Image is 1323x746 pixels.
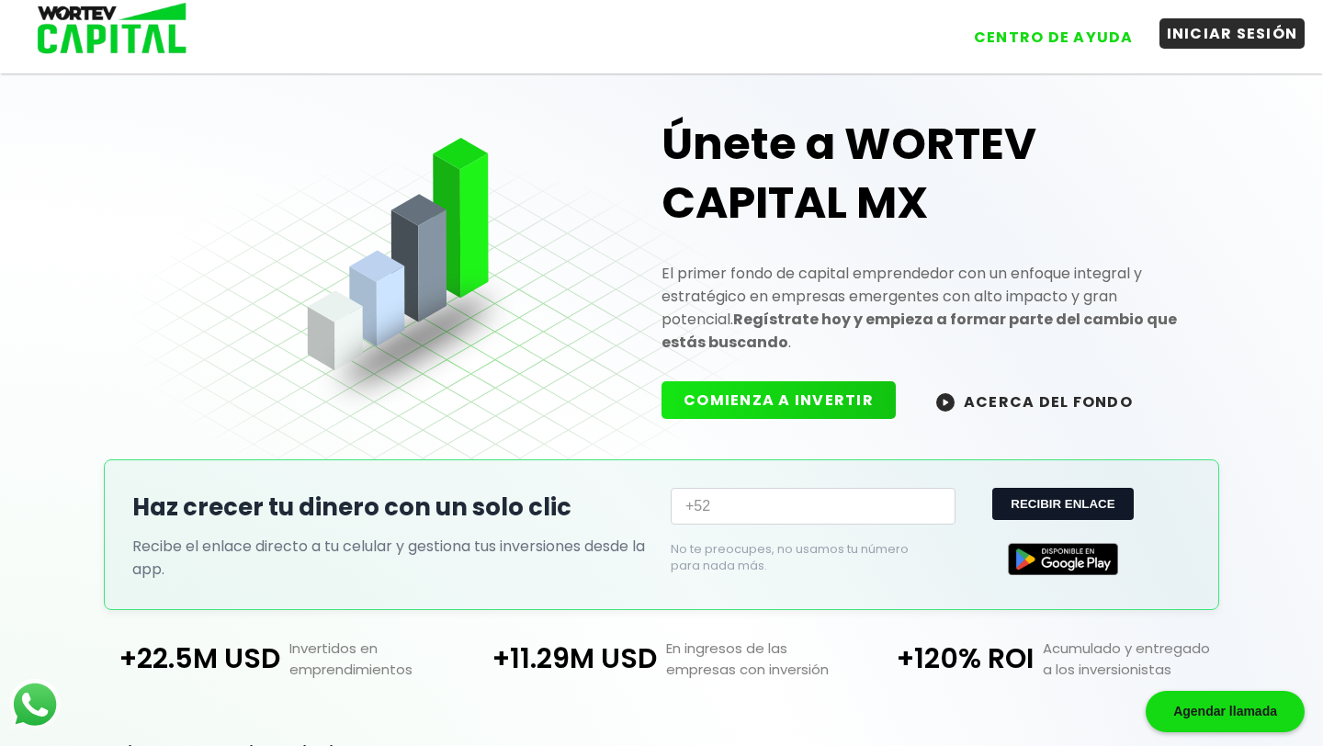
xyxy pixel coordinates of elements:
p: +11.29M USD [473,638,657,680]
a: CENTRO DE AYUDA [948,8,1141,52]
h1: Únete a WORTEV CAPITAL MX [661,115,1191,232]
p: Invertidos en emprendimientos [280,638,473,680]
button: CENTRO DE AYUDA [967,22,1141,52]
img: Google Play [1008,543,1118,575]
img: wortev-capital-acerca-del-fondo [936,393,955,412]
p: +22.5M USD [96,638,279,680]
a: INICIAR SESIÓN [1141,8,1306,52]
p: Recibe el enlace directo a tu celular y gestiona tus inversiones desde la app. [132,535,652,581]
button: INICIAR SESIÓN [1159,18,1306,49]
p: El primer fondo de capital emprendedor con un enfoque integral y estratégico en empresas emergent... [661,262,1191,354]
a: COMIENZA A INVERTIR [661,390,914,411]
button: COMIENZA A INVERTIR [661,381,896,419]
p: En ingresos de las empresas con inversión [657,638,850,680]
div: Agendar llamada [1146,691,1305,732]
button: ACERCA DEL FONDO [914,381,1155,421]
strong: Regístrate hoy y empieza a formar parte del cambio que estás buscando [661,309,1177,353]
h2: Haz crecer tu dinero con un solo clic [132,490,652,526]
p: +120% ROI [850,638,1034,680]
p: No te preocupes, no usamos tu número para nada más. [671,541,926,574]
img: logos_whatsapp-icon.242b2217.svg [9,679,61,730]
button: RECIBIR ENLACE [992,488,1133,520]
p: Acumulado y entregado a los inversionistas [1034,638,1227,680]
